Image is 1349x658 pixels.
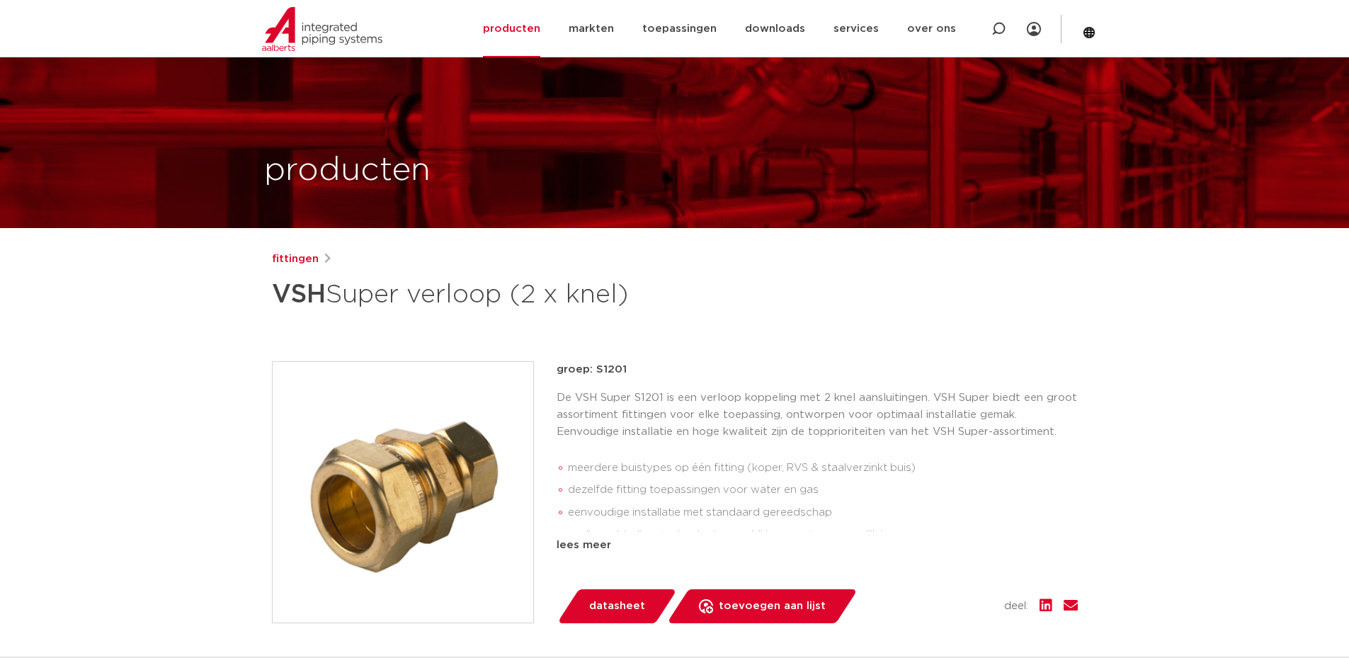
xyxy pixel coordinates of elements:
[273,362,533,623] img: Product Image for VSH Super verloop (2 x knel)
[557,537,1078,554] div: lees meer
[272,273,804,316] h1: Super verloop (2 x knel)
[568,479,1078,501] li: dezelfde fitting toepassingen voor water en gas
[568,457,1078,480] li: meerdere buistypes op één fitting (koper, RVS & staalverzinkt buis)
[557,361,1078,378] p: groep: S1201
[272,251,319,268] a: fittingen
[568,524,1078,547] li: snelle verbindingstechnologie waarbij her-montage mogelijk is
[264,148,431,193] h1: producten
[568,501,1078,524] li: eenvoudige installatie met standaard gereedschap
[272,282,326,307] strong: VSH
[557,390,1078,441] p: De VSH Super S1201 is een verloop koppeling met 2 knel aansluitingen. VSH Super biedt een groot a...
[1004,598,1028,615] span: deel:
[589,595,645,618] span: datasheet
[719,595,826,618] span: toevoegen aan lijst
[557,589,677,623] a: datasheet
